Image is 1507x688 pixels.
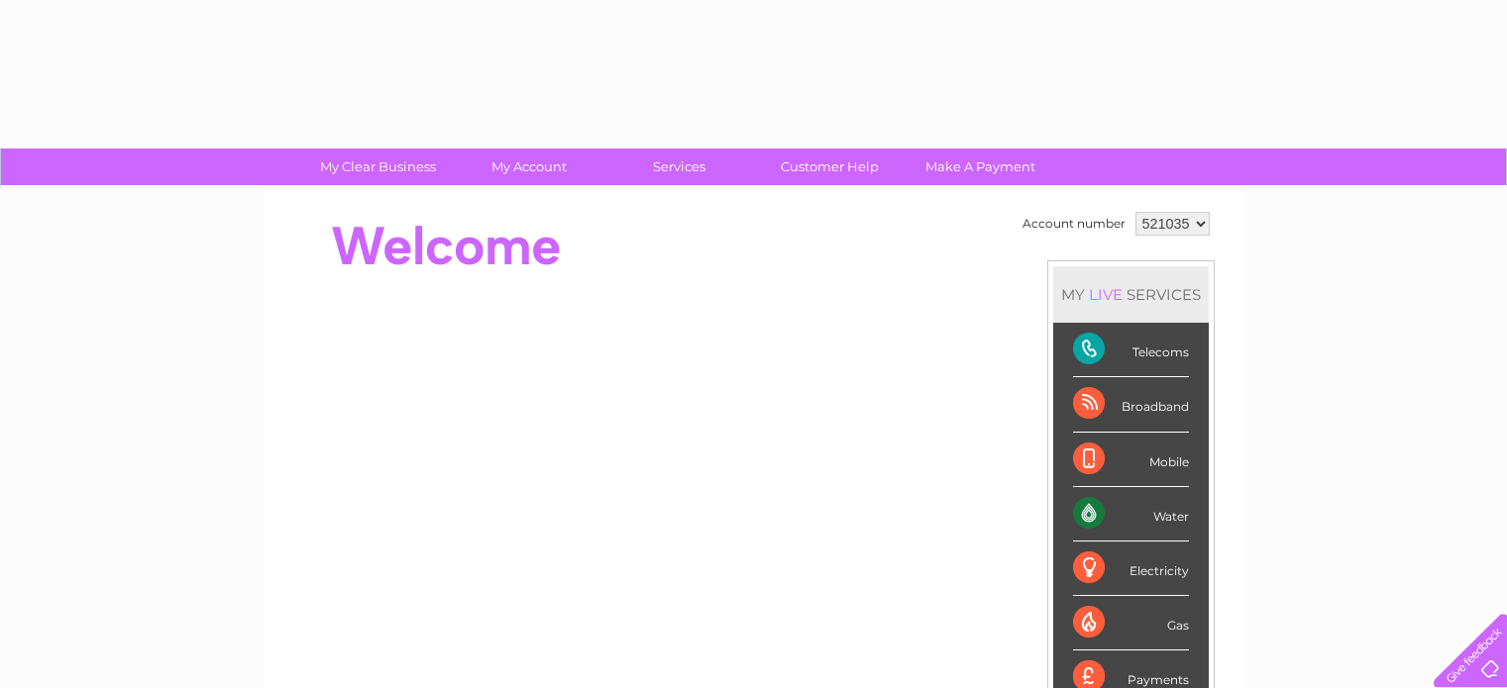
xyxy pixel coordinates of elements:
[597,148,761,185] a: Services
[1073,541,1189,596] div: Electricity
[1073,487,1189,541] div: Water
[447,148,610,185] a: My Account
[1073,377,1189,432] div: Broadband
[899,148,1062,185] a: Make A Payment
[1053,266,1209,323] div: MY SERVICES
[748,148,912,185] a: Customer Help
[1073,433,1189,487] div: Mobile
[1073,596,1189,650] div: Gas
[1085,285,1127,304] div: LIVE
[1018,207,1130,241] td: Account number
[296,148,460,185] a: My Clear Business
[1073,323,1189,377] div: Telecoms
